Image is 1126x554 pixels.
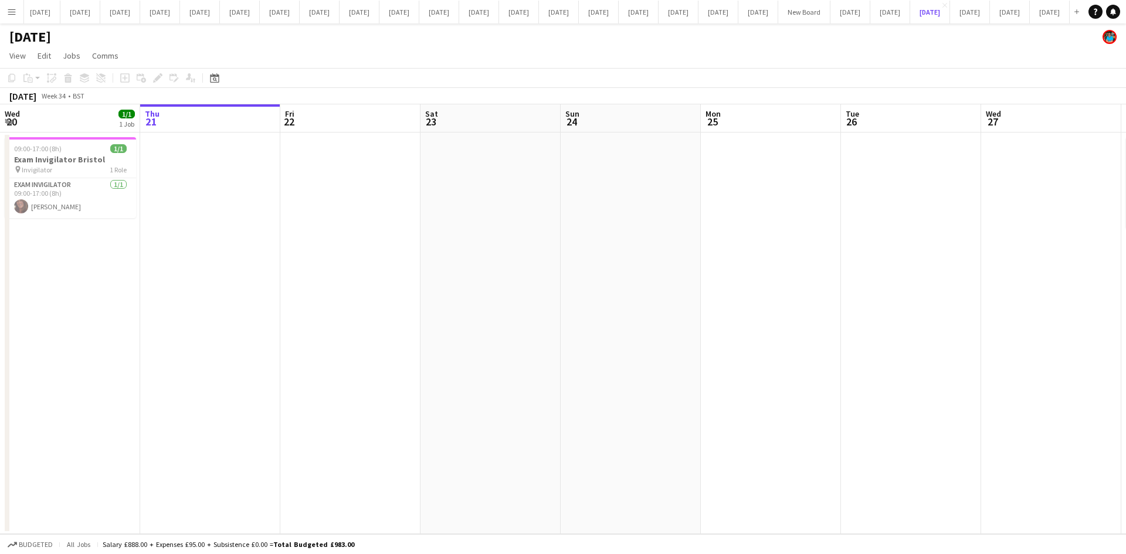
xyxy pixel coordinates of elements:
[285,108,294,119] span: Fri
[340,1,379,23] button: [DATE]
[119,120,134,128] div: 1 Job
[33,48,56,63] a: Edit
[5,137,136,218] app-job-card: 09:00-17:00 (8h)1/1Exam Invigilator Bristol Invigilator1 RoleExam Invigilator1/109:00-17:00 (8h)[...
[9,90,36,102] div: [DATE]
[564,115,579,128] span: 24
[145,108,160,119] span: Thu
[14,144,62,153] span: 09:00-17:00 (8h)
[38,50,51,61] span: Edit
[63,50,80,61] span: Jobs
[778,1,830,23] button: New Board
[738,1,778,23] button: [DATE]
[950,1,990,23] button: [DATE]
[5,48,30,63] a: View
[986,108,1001,119] span: Wed
[180,1,220,23] button: [DATE]
[910,1,950,23] button: [DATE]
[539,1,579,23] button: [DATE]
[379,1,419,23] button: [DATE]
[283,115,294,128] span: 22
[984,115,1001,128] span: 27
[100,1,140,23] button: [DATE]
[21,1,60,23] button: [DATE]
[5,154,136,165] h3: Exam Invigilator Bristol
[619,1,659,23] button: [DATE]
[260,1,300,23] button: [DATE]
[110,165,127,174] span: 1 Role
[1103,30,1117,44] app-user-avatar: Oscar Peck
[65,540,93,549] span: All jobs
[565,108,579,119] span: Sun
[273,540,354,549] span: Total Budgeted £983.00
[103,540,354,549] div: Salary £888.00 + Expenses £95.00 + Subsistence £0.00 =
[846,108,859,119] span: Tue
[659,1,698,23] button: [DATE]
[143,115,160,128] span: 21
[499,1,539,23] button: [DATE]
[39,91,68,100] span: Week 34
[140,1,180,23] button: [DATE]
[423,115,438,128] span: 23
[73,91,84,100] div: BST
[5,108,20,119] span: Wed
[22,165,52,174] span: Invigilator
[579,1,619,23] button: [DATE]
[87,48,123,63] a: Comms
[830,1,870,23] button: [DATE]
[3,115,20,128] span: 20
[5,178,136,218] app-card-role: Exam Invigilator1/109:00-17:00 (8h)[PERSON_NAME]
[60,1,100,23] button: [DATE]
[425,108,438,119] span: Sat
[9,50,26,61] span: View
[1030,1,1070,23] button: [DATE]
[220,1,260,23] button: [DATE]
[698,1,738,23] button: [DATE]
[706,108,721,119] span: Mon
[6,538,55,551] button: Budgeted
[844,115,859,128] span: 26
[704,115,721,128] span: 25
[58,48,85,63] a: Jobs
[92,50,118,61] span: Comms
[459,1,499,23] button: [DATE]
[118,110,135,118] span: 1/1
[9,28,51,46] h1: [DATE]
[870,1,910,23] button: [DATE]
[419,1,459,23] button: [DATE]
[19,541,53,549] span: Budgeted
[110,144,127,153] span: 1/1
[300,1,340,23] button: [DATE]
[990,1,1030,23] button: [DATE]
